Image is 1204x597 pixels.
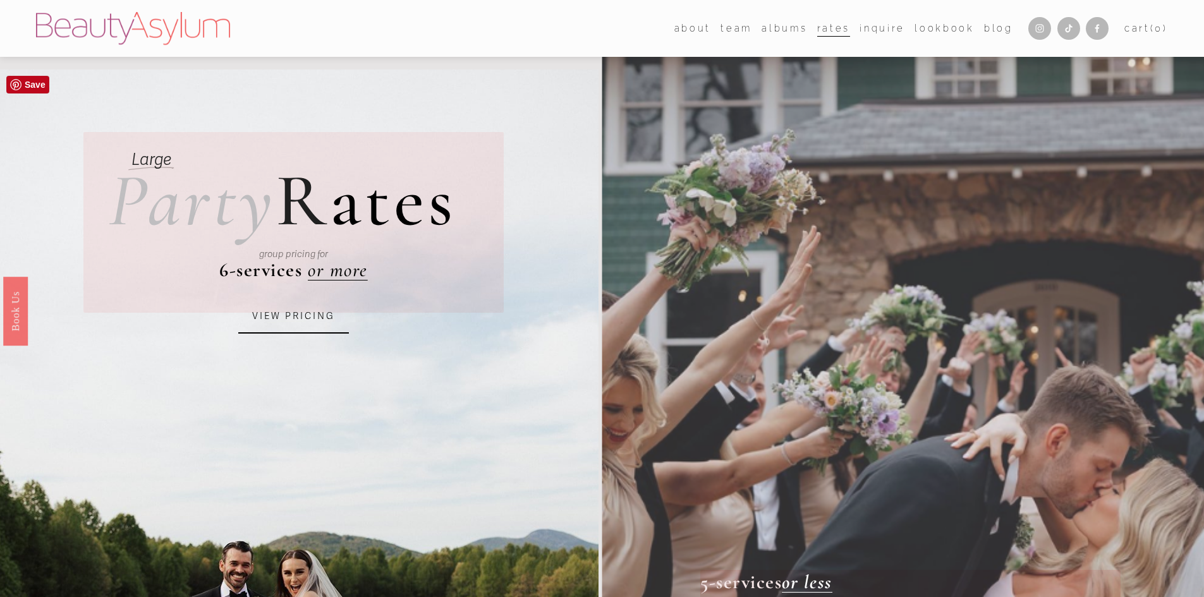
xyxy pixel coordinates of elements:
[3,276,28,345] a: Book Us
[109,164,457,238] h2: ates
[782,570,832,594] a: or less
[674,19,711,37] a: folder dropdown
[131,150,171,170] em: Large
[6,76,49,93] a: Pin it!
[721,19,752,37] a: folder dropdown
[1150,23,1168,33] span: ( )
[700,570,782,594] strong: 5-services
[36,12,230,45] img: Beauty Asylum | Bridal Hair &amp; Makeup Charlotte &amp; Atlanta
[762,19,807,37] a: albums
[1086,17,1109,40] a: Facebook
[1155,23,1163,33] span: 0
[860,19,905,37] a: Inquire
[817,19,850,37] a: Rates
[259,248,328,260] em: group pricing for
[109,155,276,246] em: Party
[1124,20,1168,37] a: 0 items in cart
[1057,17,1080,40] a: TikTok
[984,19,1013,37] a: Blog
[674,20,711,37] span: about
[721,20,752,37] span: team
[1028,17,1051,40] a: Instagram
[238,299,349,334] a: VIEW PRICING
[276,155,330,246] span: R
[915,19,974,37] a: Lookbook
